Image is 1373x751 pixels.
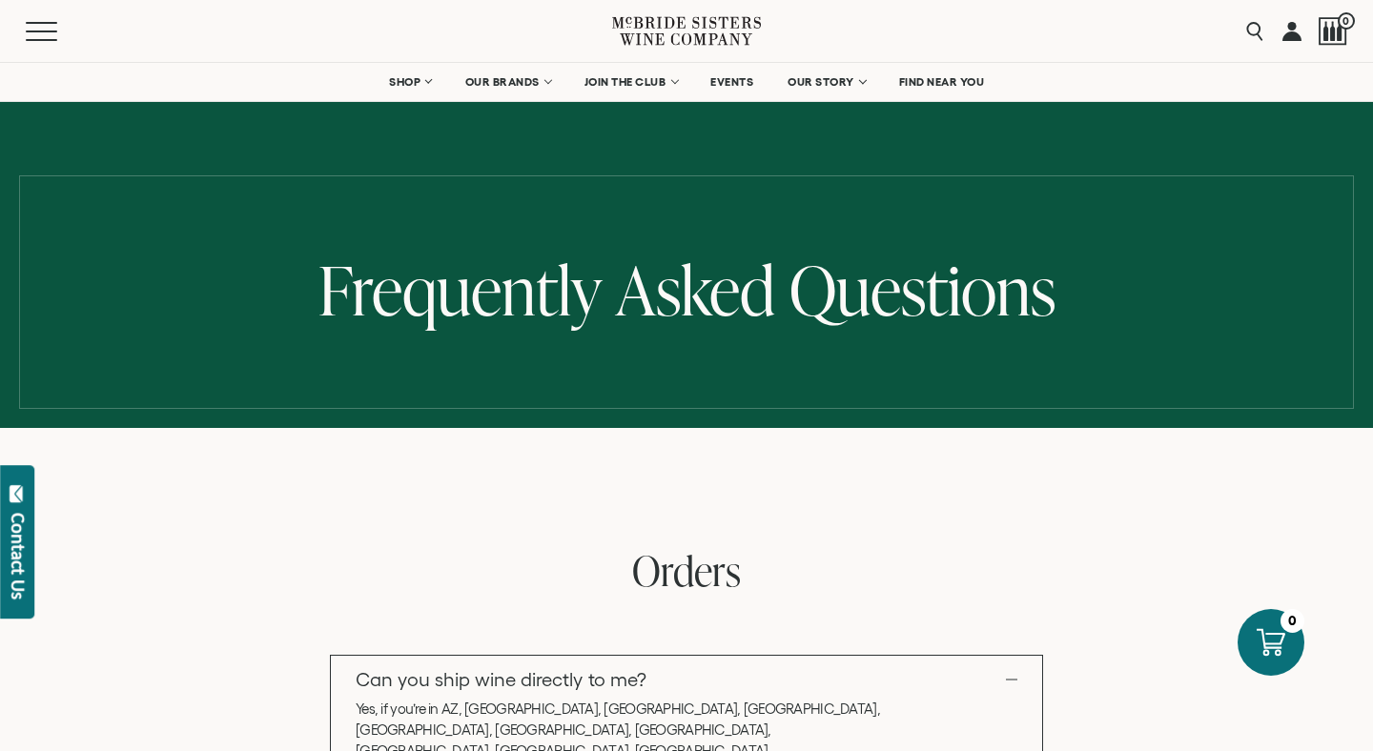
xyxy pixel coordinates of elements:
[9,513,28,599] div: Contact Us
[1281,609,1304,633] div: 0
[616,243,775,335] span: Asked
[318,243,602,335] span: Frequently
[899,75,985,89] span: FIND NEAR YOU
[632,542,741,599] span: Orders
[1338,12,1355,30] span: 0
[331,656,1042,703] a: Can you ship wine directly to me?
[710,75,753,89] span: EVENTS
[26,22,94,41] button: Mobile Menu Trigger
[453,63,563,101] a: OUR BRANDS
[465,75,540,89] span: OUR BRANDS
[887,63,997,101] a: FIND NEAR YOU
[572,63,689,101] a: JOIN THE CLUB
[788,75,854,89] span: OUR STORY
[377,63,443,101] a: SHOP
[775,63,877,101] a: OUR STORY
[789,243,1055,335] span: Questions
[698,63,766,101] a: EVENTS
[584,75,666,89] span: JOIN THE CLUB
[389,75,421,89] span: SHOP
